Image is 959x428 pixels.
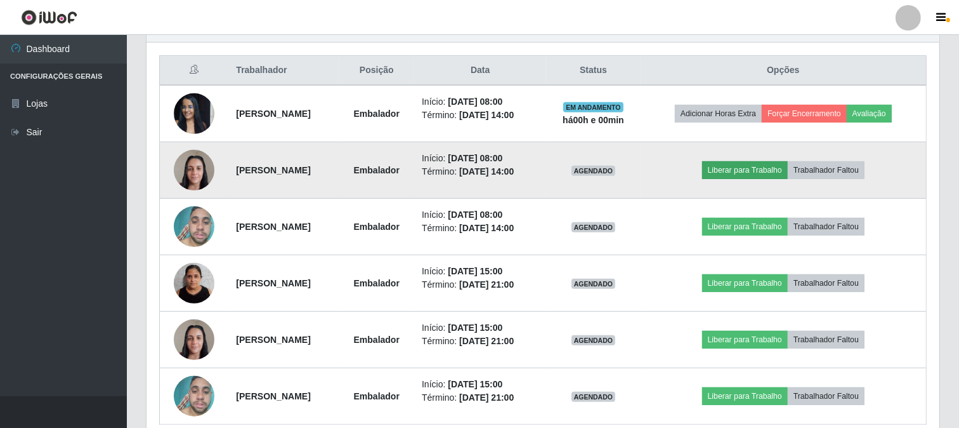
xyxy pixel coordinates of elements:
[563,102,623,112] span: EM ANDAMENTO
[459,279,514,290] time: [DATE] 21:00
[422,109,538,122] li: Término:
[422,278,538,291] li: Término:
[448,210,502,220] time: [DATE] 08:00
[571,392,616,402] span: AGENDADO
[354,391,400,401] strong: Embalador
[448,97,502,107] time: [DATE] 08:00
[422,152,538,165] li: Início:
[236,335,310,345] strong: [PERSON_NAME]
[571,335,616,345] span: AGENDADO
[174,370,214,424] img: 1748551724527.jpeg
[702,218,788,236] button: Liberar para Trabalho
[422,222,538,235] li: Término:
[448,323,502,333] time: [DATE] 15:00
[422,265,538,278] li: Início:
[21,10,77,25] img: CoreUI Logo
[571,279,616,289] span: AGENDADO
[459,166,514,177] time: [DATE] 14:00
[236,391,310,401] strong: [PERSON_NAME]
[788,161,864,179] button: Trabalhador Faltou
[702,387,788,405] button: Liberar para Trabalho
[422,321,538,335] li: Início:
[459,223,514,233] time: [DATE] 14:00
[448,379,502,389] time: [DATE] 15:00
[788,331,864,349] button: Trabalhador Faltou
[414,56,546,86] th: Data
[702,161,788,179] button: Liberar para Trabalho
[422,391,538,405] li: Término:
[236,278,310,288] strong: [PERSON_NAME]
[422,165,538,178] li: Término:
[422,335,538,348] li: Término:
[236,222,310,232] strong: [PERSON_NAME]
[174,86,214,140] img: 1737733011541.jpeg
[354,165,400,175] strong: Embalador
[459,392,514,403] time: [DATE] 21:00
[847,105,892,123] button: Avaliação
[675,105,762,123] button: Adicionar Horas Extra
[354,109,400,119] strong: Embalador
[174,143,214,197] img: 1738436502768.jpeg
[174,200,214,254] img: 1748551724527.jpeg
[236,109,310,119] strong: [PERSON_NAME]
[448,153,502,163] time: [DATE] 08:00
[563,115,624,125] strong: há 00 h e 00 min
[174,312,214,366] img: 1738436502768.jpeg
[354,278,400,288] strong: Embalador
[339,56,415,86] th: Posição
[546,56,640,86] th: Status
[459,336,514,346] time: [DATE] 21:00
[641,56,927,86] th: Opções
[788,274,864,292] button: Trabalhador Faltou
[762,105,847,123] button: Forçar Encerramento
[788,387,864,405] button: Trabalhador Faltou
[788,218,864,236] button: Trabalhador Faltou
[422,208,538,222] li: Início:
[422,378,538,391] li: Início:
[354,335,400,345] strong: Embalador
[459,110,514,120] time: [DATE] 14:00
[702,331,788,349] button: Liberar para Trabalho
[236,165,310,175] strong: [PERSON_NAME]
[448,266,502,276] time: [DATE] 15:00
[702,274,788,292] button: Liberar para Trabalho
[422,95,538,109] li: Início:
[228,56,339,86] th: Trabalhador
[571,166,616,176] span: AGENDADO
[571,222,616,232] span: AGENDADO
[174,256,214,310] img: 1700330584258.jpeg
[354,222,400,232] strong: Embalador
